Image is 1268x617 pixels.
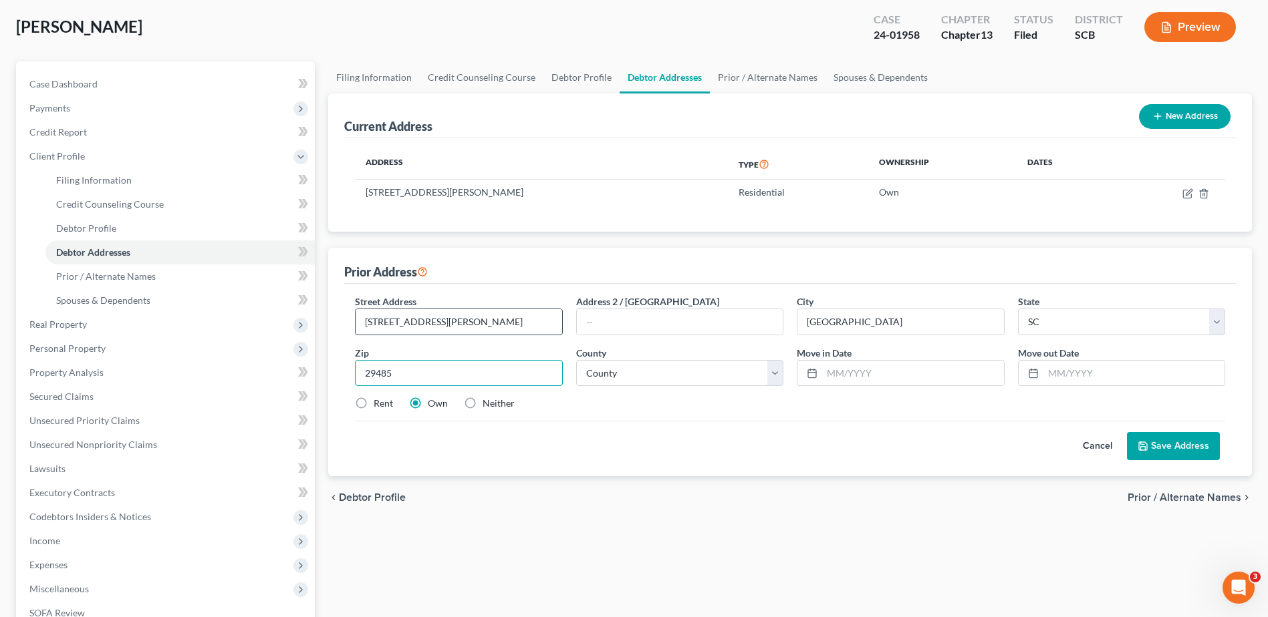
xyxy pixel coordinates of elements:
span: Payments [29,102,70,114]
span: Property Analysis [29,367,104,378]
span: [PERSON_NAME] [16,17,142,36]
button: New Address [1139,104,1231,129]
a: Unsecured Nonpriority Claims [19,433,315,457]
a: Lawsuits [19,457,315,481]
a: Spouses & Dependents [45,288,315,313]
span: Zip [355,347,369,359]
span: Lawsuits [29,463,66,474]
span: Street Address [355,296,416,307]
a: Prior / Alternate Names [710,61,826,93]
span: Secured Claims [29,391,94,402]
a: Credit Counseling Course [45,192,315,216]
div: Chapter [941,27,993,43]
iframe: Intercom live chat [1223,572,1255,604]
th: Ownership [868,149,1017,180]
button: Cancel [1068,433,1127,459]
span: Expenses [29,559,68,570]
div: Filed [1014,27,1053,43]
div: Status [1014,12,1053,27]
span: Case Dashboard [29,78,98,89]
span: Filing Information [56,174,132,186]
span: 13 [981,28,993,41]
a: Debtor Profile [45,216,315,240]
div: 24-01958 [874,27,920,43]
td: [STREET_ADDRESS][PERSON_NAME] [355,180,727,205]
a: Spouses & Dependents [826,61,936,93]
span: Debtor Profile [56,222,116,234]
input: XXXXX [355,360,562,387]
span: Client Profile [29,150,85,162]
input: -- [577,309,783,335]
span: Spouses & Dependents [56,294,150,306]
a: Credit Report [19,120,315,144]
button: Preview [1144,12,1236,42]
a: Debtor Addresses [45,240,315,264]
a: Filing Information [45,168,315,192]
a: Secured Claims [19,385,315,409]
span: Debtor Profile [339,492,406,503]
button: chevron_left Debtor Profile [328,492,406,503]
input: MM/YYYY [822,361,1003,386]
td: Own [868,180,1017,205]
span: Income [29,535,60,546]
th: Address [355,149,727,180]
div: District [1075,12,1123,27]
td: Residential [728,180,868,205]
span: Credit Counseling Course [56,198,164,210]
a: Filing Information [328,61,420,93]
label: Neither [483,397,515,410]
button: Prior / Alternate Names chevron_right [1128,492,1252,503]
span: Codebtors Insiders & Notices [29,511,151,522]
span: Real Property [29,319,87,330]
a: Case Dashboard [19,72,315,96]
span: City [797,296,813,307]
span: 3 [1250,572,1261,582]
div: Case [874,12,920,27]
span: Move in Date [797,347,852,359]
span: Unsecured Nonpriority Claims [29,439,157,450]
span: State [1018,296,1039,307]
a: Unsecured Priority Claims [19,409,315,433]
a: Debtor Addresses [620,61,710,93]
label: Own [428,397,448,410]
div: Prior Address [344,264,428,280]
i: chevron_right [1241,492,1252,503]
input: Enter city... [797,309,1003,335]
a: Property Analysis [19,361,315,385]
div: SCB [1075,27,1123,43]
label: Rent [374,397,393,410]
span: Miscellaneous [29,583,89,594]
span: Unsecured Priority Claims [29,415,140,426]
a: Executory Contracts [19,481,315,505]
span: Debtor Addresses [56,246,130,258]
span: Prior / Alternate Names [1128,492,1241,503]
input: MM/YYYY [1043,361,1225,386]
label: Address 2 / [GEOGRAPHIC_DATA] [576,294,719,308]
a: Prior / Alternate Names [45,264,315,288]
input: Enter street address [356,309,561,335]
button: Save Address [1127,432,1220,460]
th: Type [728,149,868,180]
div: Current Address [344,118,432,134]
span: County [576,347,606,359]
span: Move out Date [1018,347,1079,359]
a: Debtor Profile [543,61,620,93]
span: Prior / Alternate Names [56,270,156,282]
a: Credit Counseling Course [420,61,543,93]
th: Dates [1017,149,1114,180]
i: chevron_left [328,492,339,503]
div: Chapter [941,12,993,27]
span: Credit Report [29,126,87,138]
span: Executory Contracts [29,487,115,498]
span: Personal Property [29,343,106,354]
